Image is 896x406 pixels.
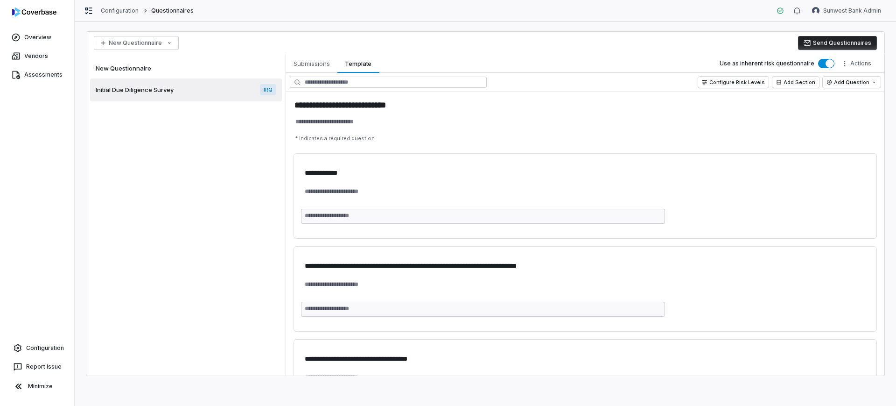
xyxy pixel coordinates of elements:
a: Configuration [101,7,139,14]
button: Sunwest Bank Admin avatarSunwest Bank Admin [806,4,887,18]
button: Add Question [823,77,881,88]
img: logo-D7KZi-bG.svg [12,7,56,17]
a: Assessments [2,66,72,83]
a: Vendors [2,48,72,64]
a: Overview [2,29,72,46]
span: New Questionnaire [96,64,151,72]
label: Use as inherent risk questionnaire [720,60,814,67]
a: Initial Due Diligence SurveyIRQ [90,78,282,101]
span: Questionnaires [151,7,194,14]
span: Initial Due Diligence Survey [96,85,174,94]
button: Send Questionnaires [798,36,877,50]
button: Minimize [4,377,70,396]
span: Template [341,57,375,70]
button: New Questionnaire [94,36,179,50]
span: IRQ [260,84,276,95]
span: Sunwest Bank Admin [823,7,881,14]
button: Report Issue [4,358,70,375]
span: Submissions [290,57,334,70]
button: Configure Risk Levels [698,77,769,88]
a: New Questionnaire [90,58,282,78]
button: Add Section [772,77,819,88]
button: More actions [838,57,877,71]
p: * indicates a required question [292,131,879,146]
a: Configuration [4,340,70,356]
img: Sunwest Bank Admin avatar [812,7,819,14]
